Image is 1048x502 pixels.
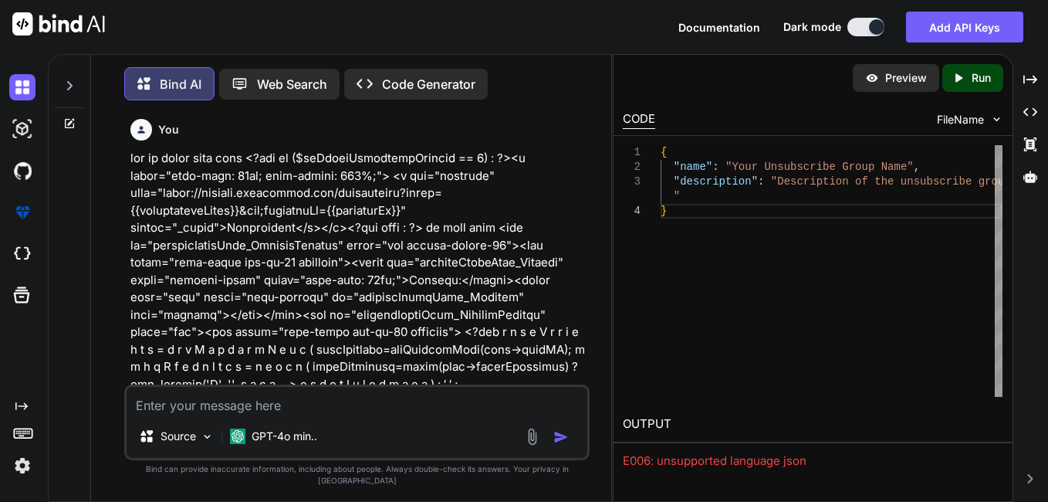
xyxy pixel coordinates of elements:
[158,122,179,137] h6: You
[257,75,327,93] p: Web Search
[937,112,984,127] span: FileName
[972,70,991,86] p: Run
[623,204,641,219] div: 4
[9,453,35,479] img: settings
[678,19,760,36] button: Documentation
[124,463,590,487] p: Bind can provide inaccurate information, including about people. Always double-check its answers....
[865,71,879,85] img: preview
[990,113,1003,126] img: chevron down
[906,12,1023,42] button: Add API Keys
[614,406,1012,443] h2: OUTPUT
[9,241,35,267] img: cloudideIcon
[771,175,1017,188] span: "Description of the unsubscribe group.
[9,116,35,142] img: darkAi-studio
[758,175,764,188] span: :
[252,429,317,444] p: GPT-4o min..
[674,175,758,188] span: "description"
[783,19,841,35] span: Dark mode
[9,74,35,100] img: darkChat
[661,205,667,217] span: }
[230,429,245,444] img: GPT-4o mini
[161,429,196,444] p: Source
[623,110,655,129] div: CODE
[382,75,475,93] p: Code Generator
[661,146,667,158] span: {
[674,161,712,173] span: "name"
[12,12,105,36] img: Bind AI
[725,161,914,173] span: "Your Unsubscribe Group Name"
[523,428,541,446] img: attachment
[623,160,641,175] div: 2
[160,75,201,93] p: Bind AI
[9,158,35,184] img: githubDark
[623,453,1002,470] div: E006: unsupported language json
[623,175,641,189] div: 3
[553,429,569,445] img: icon
[678,21,760,34] span: Documentation
[885,70,927,86] p: Preview
[623,145,641,160] div: 1
[9,199,35,226] img: premium
[713,161,719,173] span: :
[914,161,920,173] span: ,
[674,190,680,202] span: "
[201,430,214,443] img: Pick Models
